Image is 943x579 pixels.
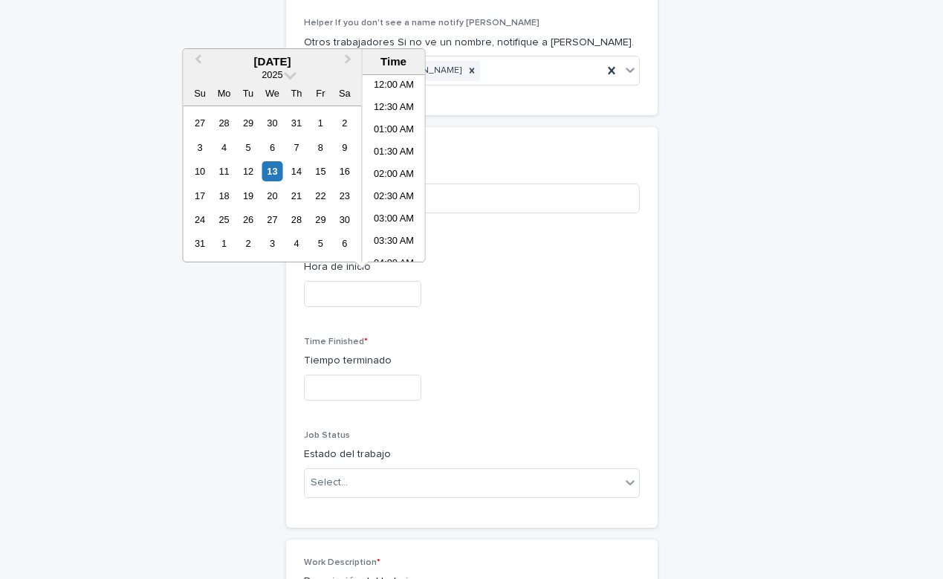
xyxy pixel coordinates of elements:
div: Choose Thursday, July 31st, 2025 [286,113,306,133]
span: Helper If you don't see a name notify [PERSON_NAME] [304,19,539,28]
div: Choose Wednesday, August 6th, 2025 [262,138,282,158]
div: Choose Sunday, August 3rd, 2025 [189,138,210,158]
div: Choose Monday, August 18th, 2025 [214,186,234,206]
div: Choose Wednesday, August 27th, 2025 [262,210,282,230]
div: Choose Sunday, August 31st, 2025 [189,233,210,253]
div: Choose Wednesday, August 20th, 2025 [262,186,282,206]
div: Choose Thursday, August 7th, 2025 [286,138,306,158]
div: Choose Monday, August 4th, 2025 [214,138,234,158]
span: Work Description [304,558,380,567]
div: Mo [214,83,234,103]
div: Choose Friday, August 1st, 2025 [311,113,331,133]
div: Choose Tuesday, August 26th, 2025 [238,210,258,230]
div: Choose Saturday, August 9th, 2025 [334,138,354,158]
div: Choose Tuesday, August 5th, 2025 [238,138,258,158]
div: Choose Tuesday, July 29th, 2025 [238,113,258,133]
div: Tu [238,83,258,103]
div: Choose Friday, August 15th, 2025 [311,161,331,181]
div: Fr [311,83,331,103]
div: Choose Sunday, August 17th, 2025 [189,186,210,206]
div: Choose Monday, August 25th, 2025 [214,210,234,230]
div: Choose Friday, August 8th, 2025 [311,138,331,158]
p: Dirección de trabajo [304,162,640,178]
div: Choose Thursday, August 21st, 2025 [286,186,306,206]
div: Choose Tuesday, August 19th, 2025 [238,186,258,206]
div: Sa [334,83,354,103]
div: Choose Thursday, September 4th, 2025 [286,233,306,253]
li: 02:00 AM [363,164,426,187]
div: Choose Friday, September 5th, 2025 [311,233,331,253]
div: We [262,83,282,103]
div: [DATE] [183,55,361,68]
span: Time Finished [304,337,368,346]
div: Choose Monday, August 11th, 2025 [214,161,234,181]
div: Choose Saturday, August 16th, 2025 [334,161,354,181]
button: Previous Month [184,51,208,74]
p: Tiempo terminado [304,353,640,369]
div: Choose Wednesday, July 30th, 2025 [262,113,282,133]
span: Job Status [304,431,350,440]
div: Choose Saturday, August 23rd, 2025 [334,186,354,206]
li: 12:00 AM [363,75,426,97]
div: Choose Sunday, August 10th, 2025 [189,161,210,181]
div: Choose Monday, July 28th, 2025 [214,113,234,133]
div: Su [189,83,210,103]
div: Choose Saturday, August 30th, 2025 [334,210,354,230]
div: Choose Saturday, August 2nd, 2025 [334,113,354,133]
p: Hora de inicio [304,259,640,275]
li: 01:30 AM [363,142,426,164]
div: Choose Friday, August 22nd, 2025 [311,186,331,206]
li: 03:00 AM [363,209,426,231]
div: Time [366,55,421,68]
div: Choose Saturday, September 6th, 2025 [334,233,354,253]
div: Choose Sunday, July 27th, 2025 [189,113,210,133]
div: Choose Friday, August 29th, 2025 [311,210,331,230]
li: 04:00 AM [363,253,426,276]
div: Choose Wednesday, September 3rd, 2025 [262,233,282,253]
span: 2025 [262,69,282,80]
button: Next Month [338,51,362,74]
div: Choose Monday, September 1st, 2025 [214,233,234,253]
div: Choose Sunday, August 24th, 2025 [189,210,210,230]
p: Otros trabajadores Si no ve un nombre, notifique a [PERSON_NAME]. [304,35,640,51]
div: Choose Thursday, August 14th, 2025 [286,161,306,181]
li: 01:00 AM [363,120,426,142]
div: Choose Tuesday, September 2nd, 2025 [238,233,258,253]
div: Select... [311,475,348,491]
li: 12:30 AM [363,97,426,120]
div: Choose Thursday, August 28th, 2025 [286,210,306,230]
div: month 2025-08 [188,111,357,256]
div: Choose Tuesday, August 12th, 2025 [238,161,258,181]
p: Estado del trabajo [304,447,640,462]
div: Th [286,83,306,103]
li: 03:30 AM [363,231,426,253]
li: 02:30 AM [363,187,426,209]
div: Choose Wednesday, August 13th, 2025 [262,161,282,181]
